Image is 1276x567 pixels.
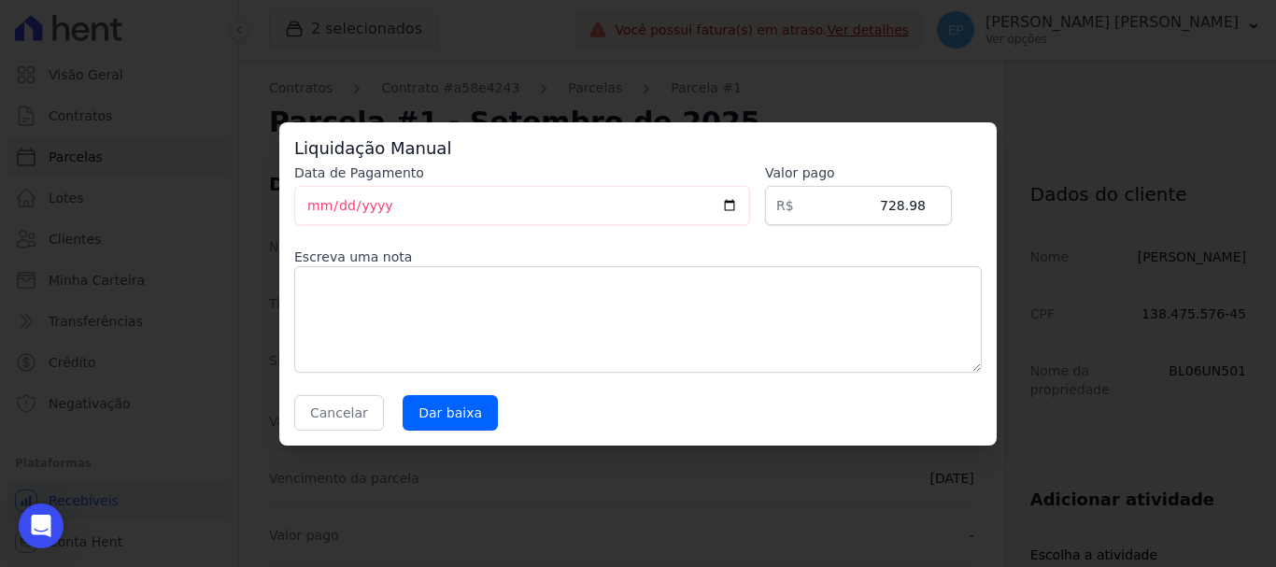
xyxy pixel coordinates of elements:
[294,163,750,182] label: Data de Pagamento
[19,503,64,548] div: Open Intercom Messenger
[765,163,952,182] label: Valor pago
[294,137,982,160] h3: Liquidação Manual
[294,395,384,431] button: Cancelar
[403,395,498,431] input: Dar baixa
[294,248,982,266] label: Escreva uma nota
